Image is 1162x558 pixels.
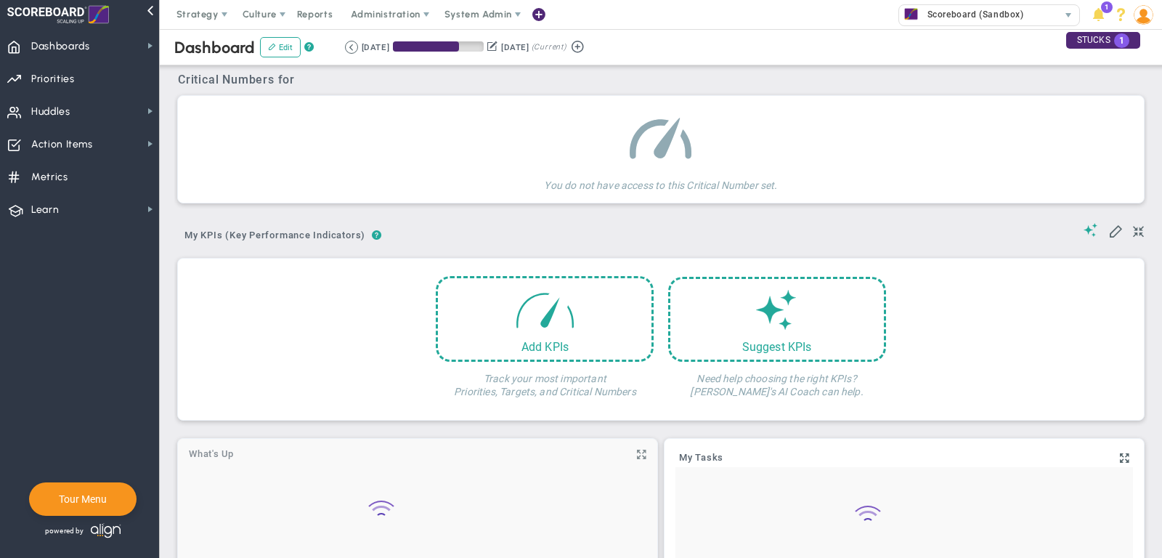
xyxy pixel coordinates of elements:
span: My KPIs (Key Performance Indicators) [178,224,372,247]
span: 1 [1114,33,1129,48]
span: select [1058,5,1079,25]
button: Go to previous period [345,41,358,54]
span: Strategy [176,9,219,20]
span: Priorities [31,64,75,94]
span: Metrics [31,162,68,193]
div: [DATE] [501,41,529,54]
div: Powered by Align [29,519,184,542]
span: Critical Numbers for [178,73,298,86]
img: 193898.Person.photo [1134,5,1153,25]
div: Suggest KPIs [670,340,884,354]
div: STUCKS [1066,32,1140,49]
div: [DATE] [362,41,389,54]
span: Dashboards [31,31,90,62]
span: 1 [1101,1,1113,13]
div: Add KPIs [438,340,651,354]
button: My KPIs (Key Performance Indicators) [178,224,372,249]
span: (Current) [532,41,566,54]
span: Scoreboard (Sandbox) [920,5,1024,24]
a: My Tasks [679,453,723,464]
span: Dashboard [174,38,255,57]
span: Suggestions (AI Feature) [1084,223,1098,237]
div: Period Progress: 73% Day 66 of 90 with 24 remaining. [393,41,484,52]
span: My Tasks [679,453,723,463]
h4: You do not have access to this Critical Number set. [544,169,777,192]
span: Administration [351,9,420,20]
span: Huddles [31,97,70,127]
h4: Need help choosing the right KPIs? [PERSON_NAME]'s AI Coach can help. [668,362,886,398]
span: Edit My KPIs [1108,223,1123,238]
h4: Track your most important Priorities, Targets, and Critical Numbers [436,362,654,398]
button: Tour Menu [54,493,111,506]
span: System Admin [444,9,512,20]
img: 33625.Company.photo [902,5,920,23]
span: Culture [243,9,277,20]
span: Action Items [31,129,93,160]
button: Edit [260,37,301,57]
span: Learn [31,195,59,225]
